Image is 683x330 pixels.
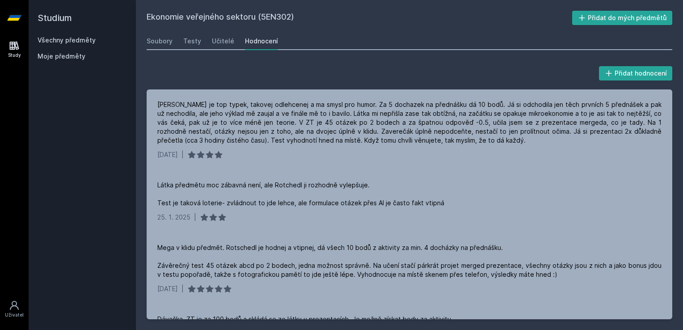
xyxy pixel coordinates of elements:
[157,100,662,145] div: [PERSON_NAME] je top typek, takovej odlehcenej a ma smysl pro humor. Za 5 dochazek na přednášku d...
[572,11,673,25] button: Přidat do mých předmětů
[157,243,662,279] div: Mega v klidu předmět. Rotschedl je hodnej a vtipnej, dá všech 10 bodů z aktivity za min. 4 docház...
[157,181,444,207] div: Látka předmětu moc zábavná není, ale Rotchedl ji rozhodně vylepšuje. Test je taková loterie- zvlá...
[147,11,572,25] h2: Ekonomie veřejného sektoru (5EN302)
[183,37,201,46] div: Testy
[2,296,27,323] a: Uživatel
[181,150,184,159] div: |
[599,66,673,80] button: Přidat hodnocení
[157,213,190,222] div: 25. 1. 2025
[2,36,27,63] a: Study
[147,32,173,50] a: Soubory
[212,32,234,50] a: Učitelé
[157,315,453,324] div: Dávačka. ZT je za 100 bodů a skládá se ze látky v prezentacích. Je možně získat body za aktivitu.
[212,37,234,46] div: Učitelé
[147,37,173,46] div: Soubory
[183,32,201,50] a: Testy
[157,284,178,293] div: [DATE]
[245,32,278,50] a: Hodnocení
[245,37,278,46] div: Hodnocení
[194,213,196,222] div: |
[8,52,21,59] div: Study
[5,312,24,318] div: Uživatel
[38,36,96,44] a: Všechny předměty
[38,52,85,61] span: Moje předměty
[181,284,184,293] div: |
[157,150,178,159] div: [DATE]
